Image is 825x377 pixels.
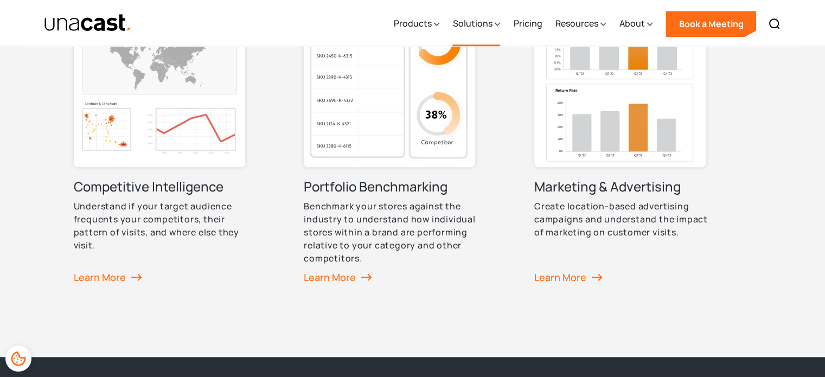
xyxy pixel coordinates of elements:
p: Benchmark your stores against the industry to understand how individual stores within a brand are... [304,200,483,265]
div: Resources [555,17,598,30]
div: Products [393,17,431,30]
div: Resources [555,2,606,46]
img: Search icon [768,17,781,30]
h3: Portfolio Benchmarking [304,178,447,195]
a: Pricing [513,2,542,46]
div: Solutions [452,2,500,46]
div: Learn More [534,269,603,285]
div: Products [393,2,439,46]
div: About [619,2,653,46]
div: Cookie Preferences [5,346,31,372]
h3: Competitive Intelligence [74,178,223,195]
img: Unacast text logo [44,14,132,33]
p: Create location-based advertising campaigns and understand the impact of marketing on customer vi... [534,200,713,239]
a: Book a Meeting [666,11,756,37]
div: About [619,17,644,30]
div: Learn More [304,269,372,285]
div: Solutions [452,17,492,30]
h3: Marketing & Advertising [534,178,681,195]
a: home [44,14,132,33]
div: Learn More [74,269,142,285]
p: Understand if your target audience frequents your competitors, their pattern of visits, and where... [74,200,253,252]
